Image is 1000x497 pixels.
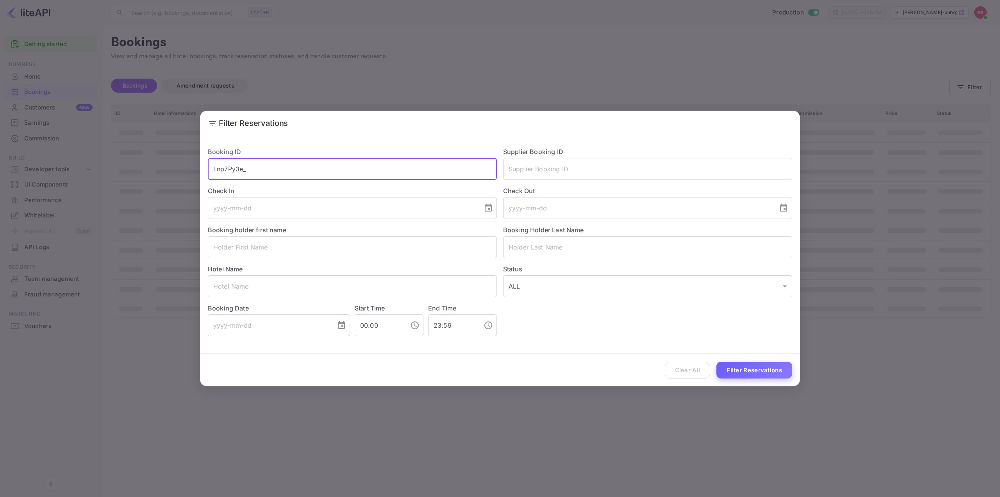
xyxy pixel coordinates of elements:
[208,148,241,156] label: Booking ID
[208,158,497,180] input: Booking ID
[503,148,563,156] label: Supplier Booking ID
[208,314,330,336] input: yyyy-mm-dd
[208,265,243,273] label: Hotel Name
[716,362,792,379] button: Filter Reservations
[480,318,496,333] button: Choose time, selected time is 11:59 PM
[208,226,286,234] label: Booking holder first name
[208,236,497,258] input: Holder First Name
[503,236,792,258] input: Holder Last Name
[776,200,791,216] button: Choose date
[208,303,350,313] label: Booking Date
[428,314,477,336] input: hh:mm
[503,226,584,234] label: Booking Holder Last Name
[334,318,349,333] button: Choose date
[208,197,477,219] input: yyyy-mm-dd
[503,186,792,196] label: Check Out
[503,275,792,297] div: ALL
[503,264,792,274] label: Status
[407,318,423,333] button: Choose time, selected time is 12:00 AM
[480,200,496,216] button: Choose date
[355,314,404,336] input: hh:mm
[503,158,792,180] input: Supplier Booking ID
[208,186,497,196] label: Check In
[503,197,773,219] input: yyyy-mm-dd
[355,304,385,312] label: Start Time
[200,111,800,136] h2: Filter Reservations
[428,304,456,312] label: End Time
[208,275,497,297] input: Hotel Name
